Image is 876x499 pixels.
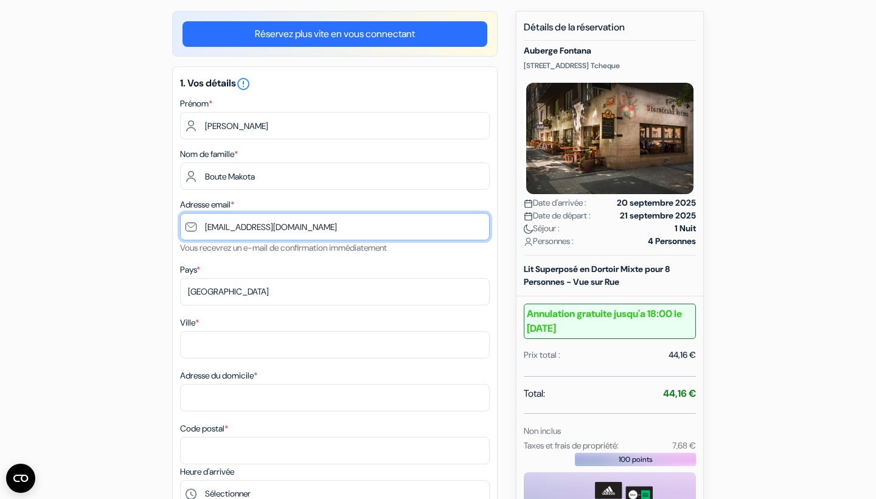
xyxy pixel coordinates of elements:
input: Entrez votre prénom [180,112,490,139]
p: [STREET_ADDRESS] Tcheque [524,61,696,71]
input: Entrer le nom de famille [180,162,490,190]
input: Entrer adresse e-mail [180,213,490,240]
span: Séjour : [524,222,560,235]
label: Nom de famille [180,148,238,161]
img: calendar.svg [524,199,533,208]
strong: 21 septembre 2025 [620,209,696,222]
img: moon.svg [524,225,533,234]
a: error_outline [236,77,251,89]
label: Adresse email [180,198,234,211]
img: calendar.svg [524,212,533,221]
span: Date de départ : [524,209,591,222]
span: Date d'arrivée : [524,197,586,209]
small: Vous recevrez un e-mail de confirmation immédiatement [180,242,387,253]
label: Prénom [180,97,212,110]
h5: Auberge Fontana [524,46,696,56]
small: 7,68 € [672,440,696,451]
strong: 44,16 € [663,387,696,400]
img: user_icon.svg [524,237,533,246]
h5: 1. Vos détails [180,77,490,91]
label: Code postal [180,422,228,435]
label: Pays [180,263,200,276]
b: Lit Superposé en Dortoir Mixte pour 8 Personnes - Vue sur Rue [524,263,670,287]
strong: 1 Nuit [675,222,696,235]
label: Ville [180,316,199,329]
small: Non inclus [524,425,561,436]
label: Heure d'arrivée [180,466,234,478]
span: 100 points [619,454,653,465]
strong: 4 Personnes [648,235,696,248]
button: Ouvrir le widget CMP [6,464,35,493]
div: Prix total : [524,349,560,361]
b: Annulation gratuite jusqu'a 18:00 le [DATE] [524,304,696,339]
small: Taxes et frais de propriété: [524,440,619,451]
span: Personnes : [524,235,574,248]
a: Réservez plus vite en vous connectant [182,21,487,47]
strong: 20 septembre 2025 [617,197,696,209]
h5: Détails de la réservation [524,21,696,41]
span: Total: [524,386,545,401]
label: Adresse du domicile [180,369,257,382]
i: error_outline [236,77,251,91]
div: 44,16 € [669,349,696,361]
